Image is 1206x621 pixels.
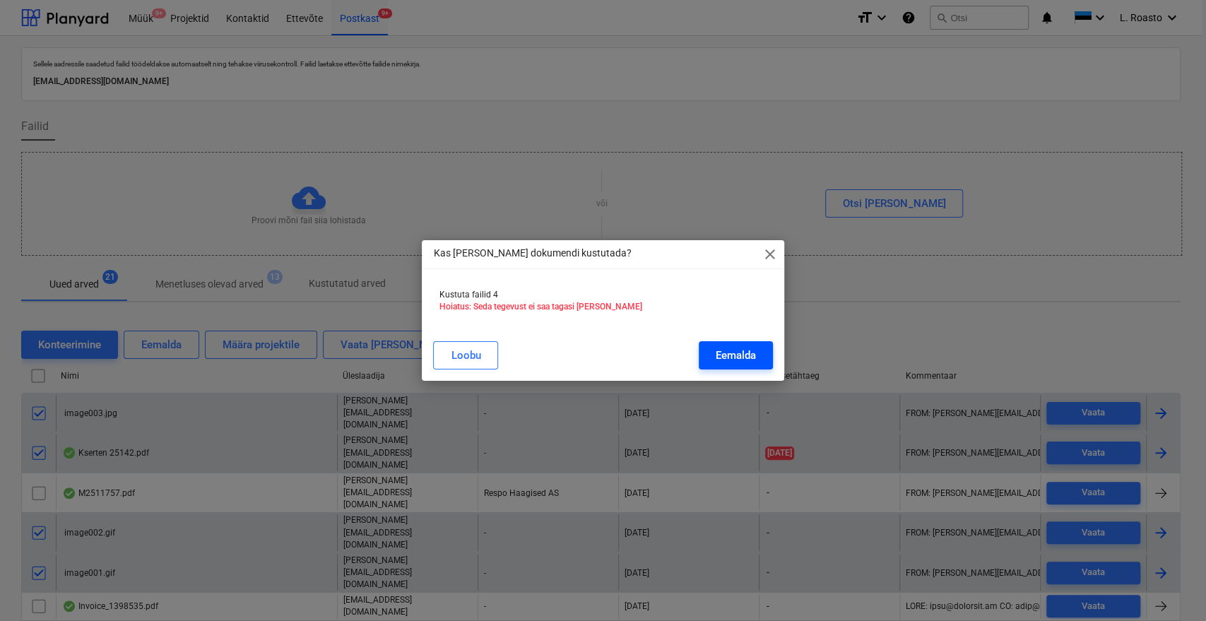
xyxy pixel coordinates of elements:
[451,346,480,365] div: Loobu
[716,346,756,365] div: Eemalda
[439,289,767,301] p: Kustuta failid 4
[699,341,773,369] button: Eemalda
[433,341,498,369] button: Loobu
[439,301,767,313] p: Hoiatus: Seda tegevust ei saa tagasi [PERSON_NAME]
[433,246,631,261] p: Kas [PERSON_NAME] dokumendi kustutada?
[762,246,779,263] span: close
